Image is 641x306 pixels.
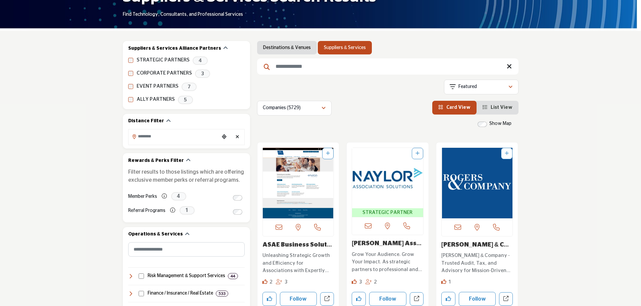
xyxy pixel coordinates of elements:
span: 5 [178,96,193,104]
img: Naylor Association Solutions [352,148,423,208]
span: 2 [269,279,273,285]
a: Destinations & Venues [263,44,311,51]
input: Select Risk Management & Support Services checkbox [139,273,144,279]
span: 1 [180,206,195,215]
h4: Risk Management & Support Services: Services for cancellation insurance and transportation soluti... [148,273,225,279]
h2: Operations & Services [128,231,183,238]
i: Likes [352,279,357,284]
div: Clear search location [233,130,243,144]
button: Follow [369,292,406,306]
a: Add To List [415,151,420,156]
a: Open Listing in new tab [352,148,423,217]
a: Open Listing in new tab [263,148,334,218]
a: [PERSON_NAME] & Company - Trusted Audit, Tax, and Advisory for Mission-Driven Organizations At [P... [441,250,513,275]
h4: Finance / Insurance / Real Estate: Financial management, accounting, insurance, banking, payroll,... [148,290,213,297]
b: 533 [218,291,226,296]
div: Followers [365,278,377,286]
a: Unleashing Strategic Growth and Efficiency for Associations with Expertly Tailored Solutions Empo... [262,250,334,275]
span: 3 [285,279,288,285]
span: Card View [446,105,471,110]
a: ASAE Business Soluti... [262,242,332,255]
span: STRATEGIC PARTNER [353,209,422,217]
h3: Rogers & Company PLLC [441,242,513,249]
a: View List [483,105,512,110]
h2: Rewards & Perks Filter [128,158,184,164]
input: Select Finance / Insurance / Real Estate checkbox [139,291,144,296]
a: Open rogers-company-pllc in new tab [499,292,513,306]
button: Follow [459,292,496,306]
button: Like company [352,292,366,306]
span: List View [491,105,512,110]
li: Card View [432,101,477,115]
label: STRATEGIC PARTNERS [137,56,190,64]
h3: ASAE Business Solutions [262,242,334,249]
a: Open asae-business-solutions in new tab [320,292,334,306]
label: Show Map [489,120,511,127]
label: EVENT PARTNERS [137,83,179,90]
input: CORPORATE PARTNERS checkbox [128,71,133,76]
button: Follow [280,292,317,306]
a: Open Listing in new tab [442,148,513,218]
div: 533 Results For Finance / Insurance / Real Estate [216,291,228,297]
p: Unleashing Strategic Growth and Efficiency for Associations with Expertly Tailored Solutions Empo... [262,252,334,275]
button: Like company [441,292,455,306]
span: 2 [374,279,377,285]
input: EVENT PARTNERS checkbox [128,84,133,89]
label: CORPORATE PARTNERS [137,70,192,77]
span: 7 [182,83,197,91]
p: Grow Your Audience. Grow Your Impact. As strategic partners to professional and trade association... [352,251,424,274]
h2: Distance Filter [128,118,164,125]
i: Like [441,279,446,284]
span: 4 [193,56,208,65]
input: STRATEGIC PARTNERS checkbox [128,58,133,63]
p: Companies (5729) [263,105,301,112]
a: Suppliers & Services [324,44,366,51]
img: Rogers & Company PLLC [442,148,513,218]
p: Filter results to those listings which are offering exclusive member perks or referral programs. [128,168,245,184]
input: Search Category [128,242,245,257]
input: Switch to Referral Programs [233,209,242,215]
span: 1 [448,279,451,285]
input: Search Location [129,130,219,143]
h2: Suppliers & Services Alliance Partners [128,45,221,52]
div: Choose your current location [219,130,229,144]
b: 44 [231,274,235,278]
p: Find Technology, Consultants, and Professional Services [123,11,243,18]
div: Followers [276,278,288,286]
p: Featured [458,84,477,90]
a: Grow Your Audience. Grow Your Impact. As strategic partners to professional and trade association... [352,249,424,274]
p: [PERSON_NAME] & Company - Trusted Audit, Tax, and Advisory for Mission-Driven Organizations At [P... [441,252,513,275]
a: [PERSON_NAME] Association S... [352,241,422,254]
a: [PERSON_NAME] & Company PLL... [441,242,509,255]
button: Featured [444,80,519,94]
li: List View [477,101,519,115]
a: Add To List [505,151,509,156]
input: Search Keyword [257,58,519,75]
div: 44 Results For Risk Management & Support Services [228,273,238,279]
input: Switch to Member Perks [233,195,242,201]
label: Member Perks [128,191,157,203]
span: 3 [359,279,362,285]
button: Like company [262,292,277,306]
button: Companies (5729) [257,101,332,116]
input: ALLY PARTNERS checkbox [128,97,133,102]
a: Open naylor-association-solutions in new tab [410,292,424,306]
label: ALLY PARTNERS [137,96,175,103]
a: View Card [438,105,471,110]
h3: Naylor Association Solutions [352,240,424,248]
a: Add To List [326,151,330,156]
label: Referral Programs [128,205,165,217]
span: 3 [195,70,210,78]
i: Likes [262,279,267,284]
img: ASAE Business Solutions [263,148,334,218]
span: 4 [171,192,186,201]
